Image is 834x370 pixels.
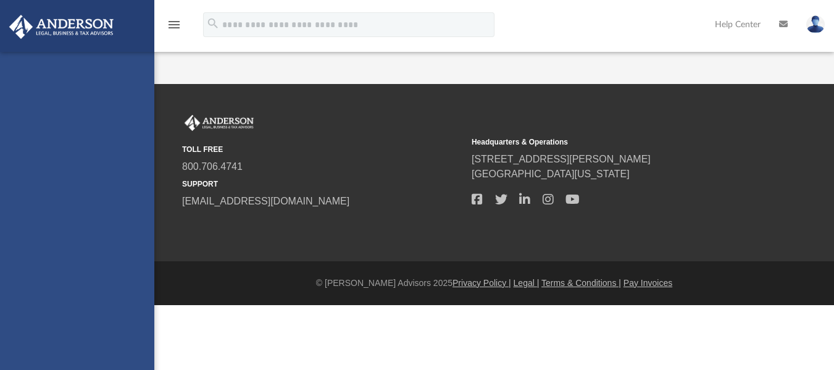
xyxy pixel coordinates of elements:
small: Headquarters & Operations [472,137,753,148]
img: User Pic [806,15,825,33]
a: Terms & Conditions | [541,278,621,288]
small: SUPPORT [182,179,463,190]
a: Pay Invoices [623,278,672,288]
a: Privacy Policy | [452,278,511,288]
a: 800.706.4741 [182,161,243,172]
i: search [206,17,220,30]
img: Anderson Advisors Platinum Portal [6,15,117,39]
img: Anderson Advisors Platinum Portal [182,115,256,131]
a: menu [167,23,181,32]
a: [EMAIL_ADDRESS][DOMAIN_NAME] [182,196,349,206]
a: Legal | [514,278,540,288]
div: © [PERSON_NAME] Advisors 2025 [154,277,834,290]
a: [GEOGRAPHIC_DATA][US_STATE] [472,169,630,179]
i: menu [167,17,181,32]
small: TOLL FREE [182,144,463,155]
a: [STREET_ADDRESS][PERSON_NAME] [472,154,651,164]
